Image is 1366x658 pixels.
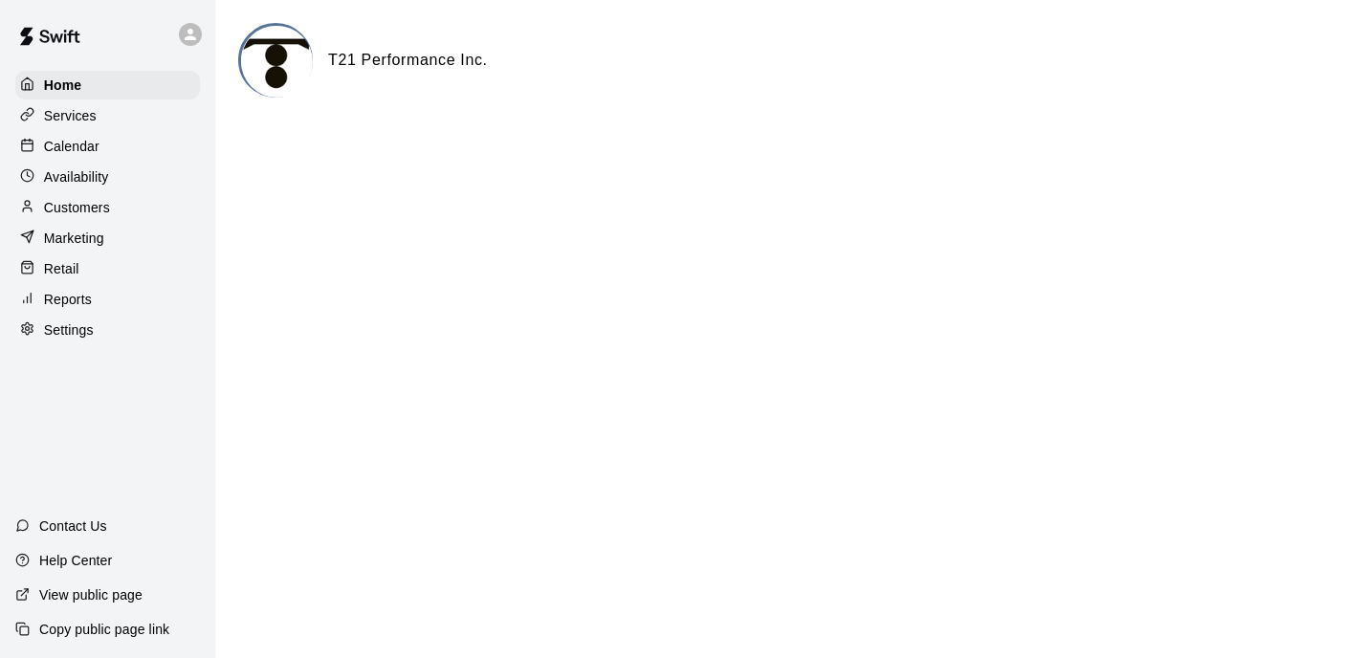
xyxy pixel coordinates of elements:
a: Calendar [15,132,200,161]
p: Reports [44,290,92,309]
p: Marketing [44,229,104,248]
p: Services [44,106,97,125]
p: Help Center [39,551,112,570]
p: Calendar [44,137,99,156]
h6: T21 Performance Inc. [328,48,488,73]
a: Retail [15,254,200,283]
a: Reports [15,285,200,314]
a: Services [15,101,200,130]
p: Settings [44,320,94,340]
img: T21 Performance Inc. logo [241,26,313,98]
p: Retail [44,259,79,278]
p: Home [44,76,82,95]
p: Availability [44,167,109,186]
p: Contact Us [39,516,107,536]
a: Marketing [15,224,200,252]
a: Availability [15,163,200,191]
a: Settings [15,316,200,344]
p: Copy public page link [39,620,169,639]
p: View public page [39,585,143,604]
a: Home [15,71,200,99]
p: Customers [44,198,110,217]
a: Customers [15,193,200,222]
